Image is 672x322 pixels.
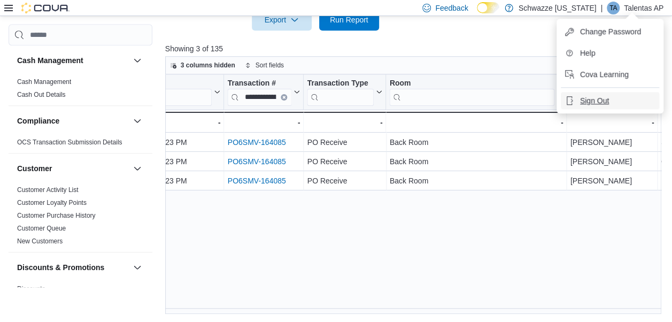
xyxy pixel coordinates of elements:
div: PO Receive [307,136,382,149]
button: Customer [131,162,144,175]
span: Customer Loyalty Points [17,198,87,207]
div: [DATE] 12:06:23 PM [119,155,220,168]
span: Dark Mode [477,13,477,14]
div: Date Time [119,79,212,89]
span: Cash Out Details [17,90,66,99]
button: Discounts & Promotions [17,262,129,273]
div: Customer [9,183,152,252]
button: Cova Learning [561,66,659,83]
button: 3 columns hidden [166,59,240,72]
span: Customer Purchase History [17,211,96,220]
a: PO6SMV-164085 [227,177,285,185]
button: Cash Management [131,54,144,67]
button: Date Time [119,79,220,106]
a: Customer Activity List [17,186,79,194]
span: OCS Transaction Submission Details [17,138,122,147]
div: Room [389,79,554,106]
span: Export [258,9,305,30]
div: [PERSON_NAME] [570,174,654,187]
a: Discounts [17,285,45,293]
div: PO Receive [307,155,382,168]
div: [DATE] 12:06:23 PM [119,136,220,149]
p: Talentas AP [624,2,663,14]
div: [PERSON_NAME] [570,136,654,149]
p: Showing 3 of 135 [165,43,667,54]
button: Clear input [281,94,287,101]
button: Transaction Type [307,79,382,106]
div: Transaction Type [307,79,374,89]
div: Transaction # [227,79,291,89]
button: Help [561,44,659,62]
a: PO6SMV-164085 [227,157,285,166]
h3: Compliance [17,116,59,126]
div: - [307,116,382,129]
button: Sign Out [561,92,659,109]
div: Date Time [119,79,212,106]
span: Help [580,48,596,58]
div: Talentas AP [607,2,620,14]
span: Run Report [330,14,368,25]
a: New Customers [17,237,63,245]
input: Dark Mode [477,2,499,13]
span: Cova Learning [580,69,629,80]
span: Sign Out [580,95,609,106]
span: TA [609,2,617,14]
div: [PERSON_NAME] [570,155,654,168]
h3: Customer [17,163,52,174]
div: Cash Management [9,75,152,105]
a: Customer Queue [17,225,66,232]
span: Customer Queue [17,224,66,233]
div: - [119,116,220,129]
a: PO6SMV-164085 [227,138,285,147]
span: Sort fields [256,61,284,70]
div: - [389,116,563,129]
button: Room [389,79,563,106]
span: 3 columns hidden [181,61,235,70]
span: New Customers [17,237,63,246]
span: Change Password [580,26,641,37]
a: Customer Loyalty Points [17,199,87,206]
button: Customer [17,163,129,174]
button: Compliance [17,116,129,126]
span: Feedback [435,3,468,13]
button: Cash Management [17,55,129,66]
div: - [570,116,654,129]
button: Run Report [319,9,379,30]
img: Cova [21,3,69,13]
button: Discounts & Promotions [131,261,144,274]
button: Export [252,9,312,30]
div: [DATE] 12:06:23 PM [119,174,220,187]
button: Transaction #Clear input [227,79,300,106]
a: Cash Out Details [17,91,66,98]
p: Schwazze [US_STATE] [519,2,597,14]
a: Customer Purchase History [17,212,96,219]
div: Back Room [389,136,563,149]
div: - [227,116,300,129]
button: Compliance [131,114,144,127]
p: | [600,2,603,14]
h3: Discounts & Promotions [17,262,104,273]
div: Transaction # URL [227,79,291,106]
div: Back Room [389,174,563,187]
div: Back Room [389,155,563,168]
a: OCS Transaction Submission Details [17,139,122,146]
button: Sort fields [241,59,288,72]
button: Change Password [561,23,659,40]
div: Transaction Type [307,79,374,106]
div: Compliance [9,136,152,153]
div: Room [389,79,554,89]
div: PO Receive [307,174,382,187]
h3: Cash Management [17,55,83,66]
a: Cash Management [17,78,71,86]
